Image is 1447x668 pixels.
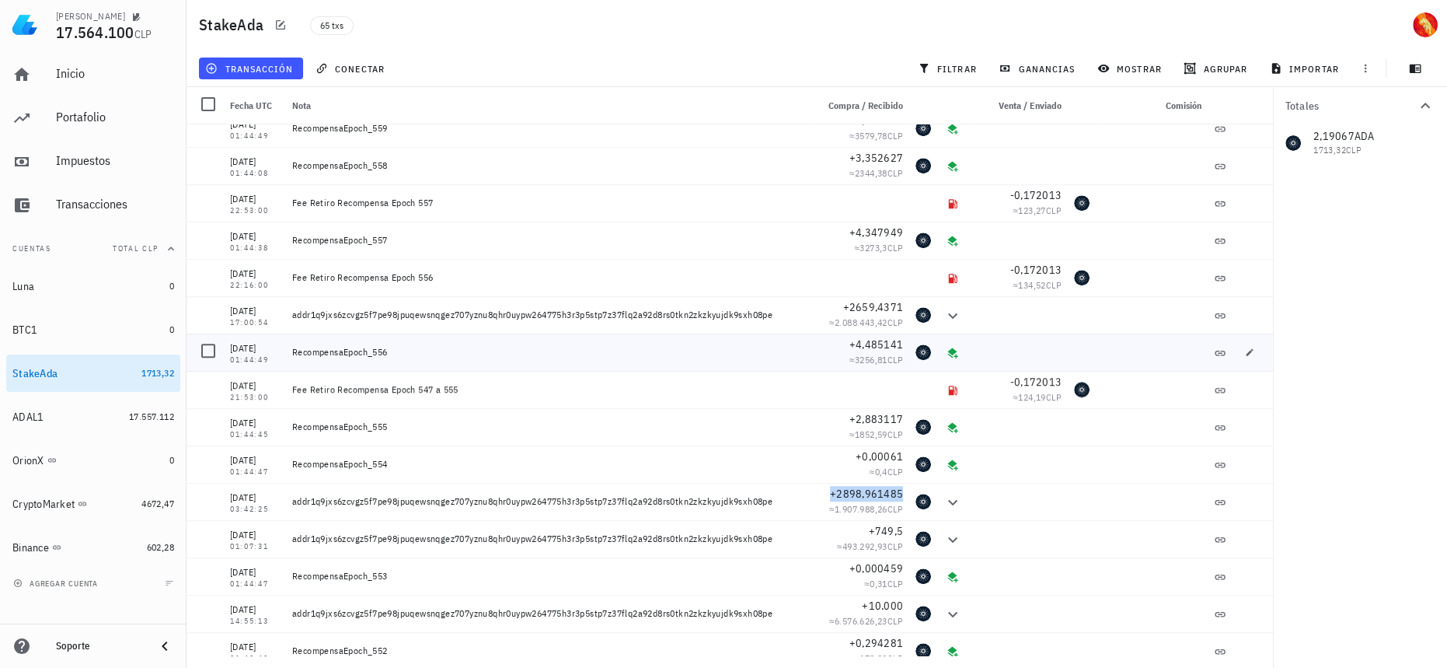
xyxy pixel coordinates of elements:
span: +0,294281 [849,636,903,650]
div: [DATE] [230,453,280,468]
span: ≈ [864,578,903,589]
div: 01:43:43 [230,655,280,663]
span: +4,347949 [849,226,903,240]
span: 493.292,93 [842,540,887,552]
span: 1.907.988,26 [835,503,887,515]
div: ADA-icon [915,456,931,472]
span: CLP [887,615,903,627]
span: 1852,59 [855,428,887,440]
span: 65 txs [320,17,343,34]
span: ≈ [1013,279,1062,291]
span: ganancias [1002,62,1075,75]
span: mostrar [1100,62,1162,75]
div: Transacciones [56,197,174,212]
div: [DATE] [230,266,280,282]
div: [DATE] [230,490,280,505]
span: 1713,32 [141,367,174,379]
div: ADA-icon [1074,195,1090,211]
img: LedgiFi [12,12,37,37]
div: addr1q9jxs6zcvgz5f7pe98jpuqewsnqgez707yznu8qhr0uypw264775h3r3p5stp7z37flq2a92d8rs0tkn2zkzkyujdk9s... [292,607,804,620]
div: addr1q9jxs6zcvgz5f7pe98jpuqewsnqgez707yznu8qhr0uypw264775h3r3p5stp7z37flq2a92d8rs0tkn2zkzkyujdk9s... [292,309,804,321]
span: CLP [887,578,903,589]
span: CLP [134,27,152,41]
span: ≈ [870,466,903,477]
div: ADA-icon [915,344,931,360]
div: 22:53:00 [230,207,280,215]
a: Inicio [6,56,180,93]
span: ≈ [1013,205,1062,216]
span: +0,00061 [856,449,903,463]
span: 123,27 [1018,205,1045,216]
div: Portafolio [56,110,174,124]
div: 01:44:49 [230,132,280,140]
span: +4,485141 [849,337,903,351]
div: Inicio [56,66,174,81]
span: CLP [1046,279,1062,291]
span: ≈ [829,615,903,627]
div: 03:42:25 [230,505,280,513]
span: filtrar [921,62,977,75]
div: 01:44:49 [230,356,280,364]
span: CLP [887,652,903,664]
span: -0,172013 [1010,188,1062,202]
div: ADA-icon [915,233,931,248]
div: ADA-icon [915,158,931,173]
span: CLP [1046,391,1062,403]
div: ADA-icon [915,643,931,659]
span: ≈ [849,354,903,365]
div: [DATE] [230,117,280,132]
span: 3256,81 [855,354,887,365]
div: avatar [1413,12,1438,37]
span: CLP [887,317,903,328]
span: 0,31 [870,578,887,589]
a: StakeAda 1713,32 [6,355,180,392]
div: ADA-icon [915,494,931,509]
div: BTC1 [12,324,37,337]
a: Binance 602,28 [6,529,180,566]
div: Soporte [56,640,143,652]
button: agrupar [1177,58,1257,79]
a: Portafolio [6,100,180,137]
span: +0,000459 [849,561,903,575]
div: [DATE] [230,602,280,617]
div: RecompensaEpoch_554 [292,458,804,470]
div: [DATE] [230,191,280,207]
div: ADAL1 [12,411,44,424]
a: Impuestos [6,143,180,180]
span: +3,352627 [849,151,903,165]
span: ≈ [854,242,903,254]
div: Totales [1285,100,1416,111]
div: Binance [12,541,49,554]
span: transacción [208,62,293,75]
span: CLP [887,167,903,179]
div: RecompensaEpoch_558 [292,159,804,172]
span: 4672,47 [141,498,174,509]
div: RecompensaEpoch_556 [292,346,804,358]
span: 178,82 [859,652,887,664]
div: StakeAda [12,367,58,380]
button: Totales [1273,87,1447,124]
div: [DATE] [230,565,280,580]
div: 01:44:45 [230,431,280,439]
button: filtrar [912,58,986,79]
span: -0,172013 [1010,375,1062,389]
div: [DATE] [230,415,280,431]
div: 01:07:31 [230,543,280,551]
div: ADA-icon [915,121,931,136]
div: ADA-icon [915,568,931,584]
span: 602,28 [147,541,174,553]
span: Compra / Recibido [828,100,903,111]
div: 17:00:54 [230,319,280,327]
span: Nota [292,100,311,111]
button: mostrar [1091,58,1171,79]
span: 17.557.112 [129,411,174,422]
button: importar [1263,58,1348,79]
span: +2,883117 [849,412,903,426]
div: addr1q9jxs6zcvgz5f7pe98jpuqewsnqgez707yznu8qhr0uypw264775h3r3p5stp7z37flq2a92d8rs0tkn2zkzkyujdk9s... [292,533,804,545]
span: conectar [319,62,385,75]
span: Total CLP [113,243,159,254]
div: ADA-icon [915,531,931,547]
div: [DATE] [230,303,280,319]
div: Venta / Enviado [968,87,1068,124]
span: 0 [169,324,174,335]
